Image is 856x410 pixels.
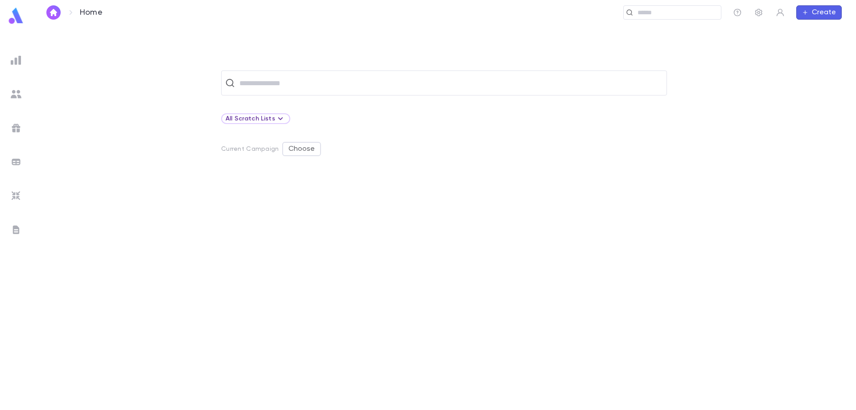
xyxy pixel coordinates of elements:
img: home_white.a664292cf8c1dea59945f0da9f25487c.svg [48,9,59,16]
button: Create [796,5,842,20]
img: students_grey.60c7aba0da46da39d6d829b817ac14fc.svg [11,89,21,99]
button: Choose [282,142,321,156]
img: reports_grey.c525e4749d1bce6a11f5fe2a8de1b229.svg [11,55,21,66]
p: Home [80,8,103,17]
img: logo [7,7,25,25]
p: Current Campaign [221,145,279,153]
img: imports_grey.530a8a0e642e233f2baf0ef88e8c9fcb.svg [11,191,21,201]
div: All Scratch Lists [226,113,286,124]
img: letters_grey.7941b92b52307dd3b8a917253454ce1c.svg [11,224,21,235]
img: batches_grey.339ca447c9d9533ef1741baa751efc33.svg [11,157,21,167]
img: campaigns_grey.99e729a5f7ee94e3726e6486bddda8f1.svg [11,123,21,133]
div: All Scratch Lists [221,113,290,124]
